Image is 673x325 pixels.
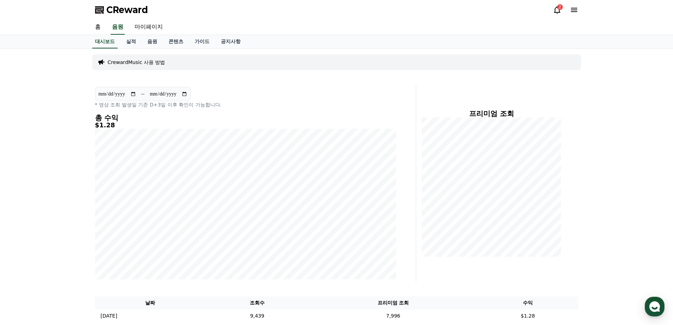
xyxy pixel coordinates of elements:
[92,35,118,48] a: 대시보드
[2,224,47,242] a: 홈
[95,296,206,309] th: 날짜
[109,235,118,240] span: 설정
[95,4,148,16] a: CReward
[95,114,396,122] h4: 총 수익
[106,4,148,16] span: CReward
[206,309,309,323] td: 9,439
[309,296,477,309] th: 프리미엄 조회
[557,4,563,10] div: 2
[553,6,561,14] a: 2
[189,35,215,48] a: 가이드
[163,35,189,48] a: 콘텐츠
[111,20,125,35] a: 음원
[95,122,396,129] h5: $1.28
[108,59,165,66] a: CrewardMusic 사용 방법
[206,296,309,309] th: 조회수
[47,224,91,242] a: 대화
[422,110,561,117] h4: 프리미엄 조회
[478,309,578,323] td: $1.28
[129,20,169,35] a: 마이페이지
[215,35,246,48] a: 공지사항
[89,20,106,35] a: 홈
[101,312,117,320] p: [DATE]
[120,35,142,48] a: 실적
[478,296,578,309] th: 수익
[91,224,136,242] a: 설정
[65,235,73,241] span: 대화
[141,90,145,98] p: ~
[309,309,477,323] td: 7,996
[95,101,396,108] p: * 영상 조회 발생일 기준 D+3일 이후 확인이 가능합니다.
[22,235,26,240] span: 홈
[142,35,163,48] a: 음원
